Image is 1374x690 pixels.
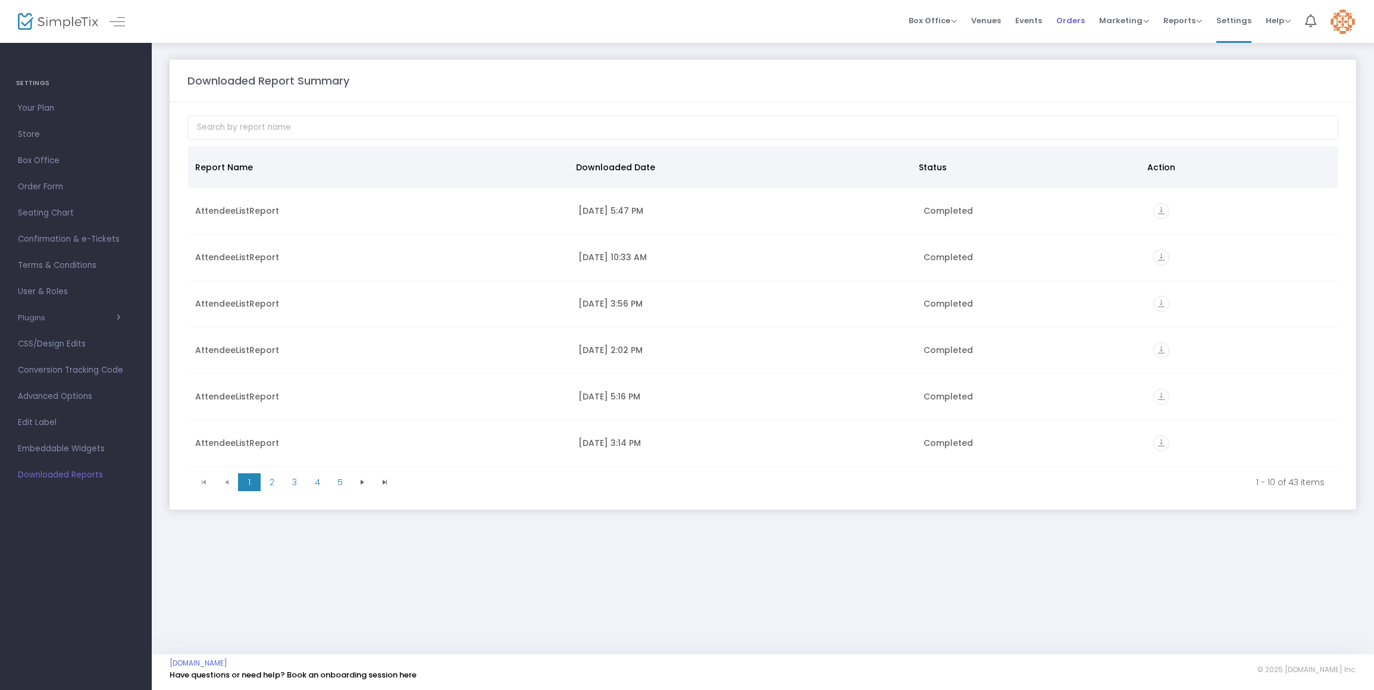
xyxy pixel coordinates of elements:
[18,389,134,404] span: Advanced Options
[238,473,261,491] span: Page 1
[1216,5,1251,36] span: Settings
[18,284,134,299] span: User & Roles
[1153,203,1331,219] div: https://go.SimpleTix.com/9p67z
[283,473,306,491] span: Page 3
[18,336,134,352] span: CSS/Design Edits
[971,5,1001,36] span: Venues
[1153,435,1169,451] i: vertical_align_bottom
[261,473,283,491] span: Page 2
[170,658,227,668] a: [DOMAIN_NAME]
[18,205,134,221] span: Seating Chart
[18,415,134,430] span: Edit Label
[924,437,1139,449] div: Completed
[578,251,909,263] div: 8/19/2025 10:33 AM
[18,313,121,323] button: Plugins
[187,115,1338,140] input: Search by report name
[1153,389,1331,405] div: https://go.SimpleTix.com/oj8fb
[195,437,564,449] div: AttendeeListReport
[170,669,417,680] a: Have questions or need help? Book an onboarding session here
[1163,15,1202,26] span: Reports
[195,298,564,310] div: AttendeeListReport
[1153,249,1169,266] i: vertical_align_bottom
[358,477,367,487] span: Go to the next page
[924,391,1139,402] div: Completed
[380,477,390,487] span: Go to the last page
[18,232,134,247] span: Confirmation & e-Tickets
[374,473,396,491] span: Go to the last page
[18,153,134,168] span: Box Office
[18,179,134,195] span: Order Form
[195,344,564,356] div: AttendeeListReport
[18,467,134,483] span: Downloaded Reports
[1056,5,1085,36] span: Orders
[405,476,1325,488] kendo-pager-info: 1 - 10 of 43 items
[1153,299,1169,311] a: vertical_align_bottom
[1015,5,1042,36] span: Events
[195,205,564,217] div: AttendeeListReport
[195,251,564,263] div: AttendeeListReport
[1153,207,1169,218] a: vertical_align_bottom
[1153,342,1331,358] div: https://go.SimpleTix.com/8s7pl
[1153,342,1169,358] i: vertical_align_bottom
[578,298,909,310] div: 8/16/2025 3:56 PM
[1153,249,1331,266] div: https://go.SimpleTix.com/wu7v8
[1153,439,1169,451] a: vertical_align_bottom
[1153,296,1331,312] div: https://go.SimpleTix.com/i977y
[1153,296,1169,312] i: vertical_align_bottom
[1153,253,1169,265] a: vertical_align_bottom
[18,127,134,142] span: Store
[18,363,134,378] span: Conversion Tracking Code
[912,146,1140,188] th: Status
[16,71,136,95] h4: SETTINGS
[924,205,1139,217] div: Completed
[1153,392,1169,404] a: vertical_align_bottom
[1140,146,1331,188] th: Action
[1266,15,1291,26] span: Help
[18,258,134,273] span: Terms & Conditions
[1153,389,1169,405] i: vertical_align_bottom
[924,298,1139,310] div: Completed
[187,73,349,89] m-panel-title: Downloaded Report Summary
[578,391,909,402] div: 8/9/2025 5:16 PM
[1257,665,1356,675] span: © 2025 [DOMAIN_NAME] Inc.
[18,101,134,116] span: Your Plan
[569,146,912,188] th: Downloaded Date
[188,146,1338,468] div: Data table
[306,473,328,491] span: Page 4
[18,441,134,457] span: Embeddable Widgets
[195,391,564,402] div: AttendeeListReport
[1153,435,1331,451] div: https://go.SimpleTix.com/2umts
[924,344,1139,356] div: Completed
[578,437,909,449] div: 8/2/2025 3:14 PM
[578,344,909,356] div: 8/15/2025 2:02 PM
[1153,203,1169,219] i: vertical_align_bottom
[909,15,957,26] span: Box Office
[188,146,569,188] th: Report Name
[1099,15,1149,26] span: Marketing
[924,251,1139,263] div: Completed
[578,205,909,217] div: 8/23/2025 5:47 PM
[1153,346,1169,358] a: vertical_align_bottom
[351,473,374,491] span: Go to the next page
[328,473,351,491] span: Page 5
